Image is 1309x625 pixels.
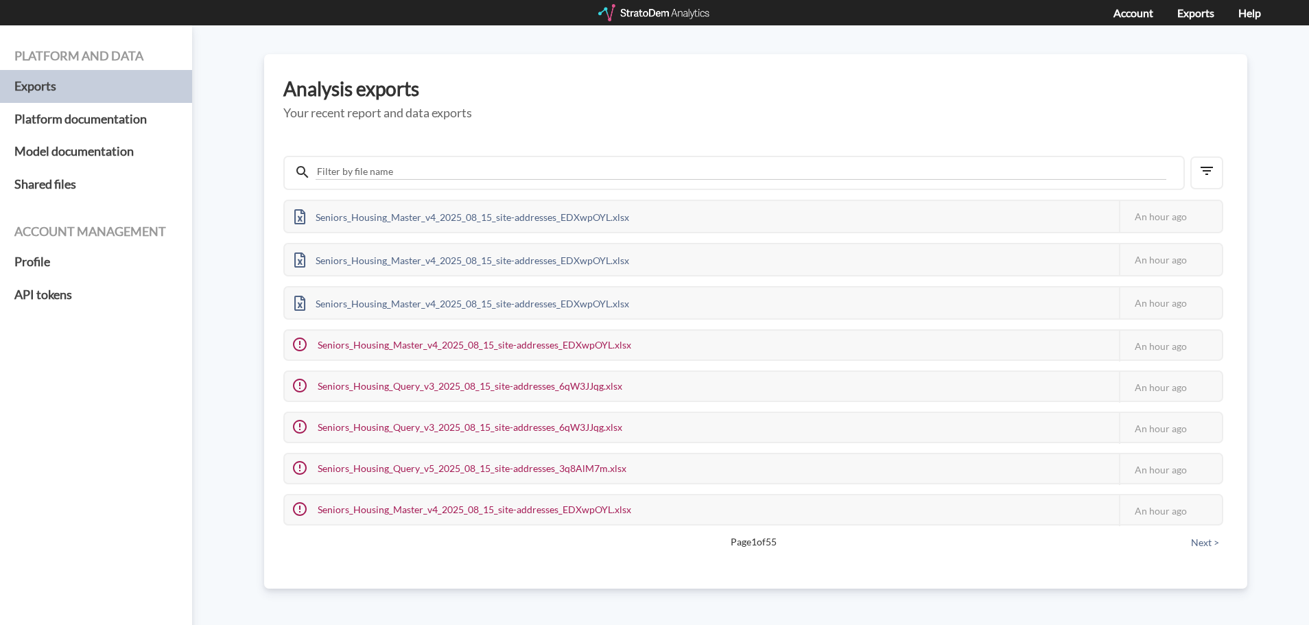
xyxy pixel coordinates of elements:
a: Help [1238,6,1261,19]
div: An hour ago [1119,331,1222,362]
a: Seniors_Housing_Master_v4_2025_08_15_site-addresses_EDXwpOYL.xlsx [285,252,639,264]
a: Exports [1177,6,1214,19]
h3: Analysis exports [283,78,1228,99]
div: An hour ago [1119,287,1222,318]
div: Seniors_Housing_Query_v3_2025_08_15_site-addresses_6qW3JJqg.xlsx [285,372,632,401]
div: Seniors_Housing_Query_v5_2025_08_15_site-addresses_3q8AlM7m.xlsx [285,454,636,483]
h4: Platform and data [14,49,178,63]
div: Seniors_Housing_Master_v4_2025_08_15_site-addresses_EDXwpOYL.xlsx [285,495,641,524]
a: Shared files [14,168,178,201]
div: Seniors_Housing_Master_v4_2025_08_15_site-addresses_EDXwpOYL.xlsx [285,201,639,232]
a: API tokens [14,279,178,311]
div: An hour ago [1119,201,1222,232]
div: An hour ago [1119,454,1222,485]
a: Exports [14,70,178,103]
div: An hour ago [1119,413,1222,444]
a: Profile [14,246,178,279]
div: Seniors_Housing_Master_v4_2025_08_15_site-addresses_EDXwpOYL.xlsx [285,287,639,318]
span: Page 1 of 55 [331,535,1175,549]
button: Next > [1187,535,1223,550]
a: Model documentation [14,135,178,168]
a: Account [1113,6,1153,19]
a: Seniors_Housing_Master_v4_2025_08_15_site-addresses_EDXwpOYL.xlsx [285,209,639,221]
a: Seniors_Housing_Master_v4_2025_08_15_site-addresses_EDXwpOYL.xlsx [285,296,639,307]
h5: Your recent report and data exports [283,106,1228,120]
h4: Account management [14,225,178,239]
input: Filter by file name [316,164,1166,180]
div: Seniors_Housing_Query_v3_2025_08_15_site-addresses_6qW3JJqg.xlsx [285,413,632,442]
div: An hour ago [1119,372,1222,403]
div: An hour ago [1119,495,1222,526]
div: Seniors_Housing_Master_v4_2025_08_15_site-addresses_EDXwpOYL.xlsx [285,331,641,359]
div: Seniors_Housing_Master_v4_2025_08_15_site-addresses_EDXwpOYL.xlsx [285,244,639,275]
a: Platform documentation [14,103,178,136]
div: An hour ago [1119,244,1222,275]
